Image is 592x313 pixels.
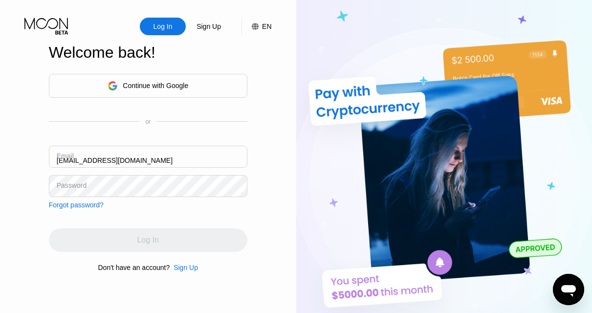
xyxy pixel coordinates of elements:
div: or [145,118,151,125]
iframe: Button to launch messaging window [553,274,584,305]
div: Continue with Google [49,74,247,98]
div: Forgot password? [49,201,104,209]
div: EN [241,18,271,35]
div: Email [57,152,74,160]
div: Sign Up [170,264,198,271]
div: Continue with Google [123,82,188,89]
div: Sign Up [196,22,222,31]
div: Password [57,181,87,189]
div: Log In [153,22,174,31]
div: EN [262,22,271,30]
div: Sign Up [174,264,198,271]
div: Sign Up [186,18,232,35]
div: Welcome back! [49,44,247,62]
div: Don't have an account? [98,264,170,271]
div: Log In [140,18,186,35]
